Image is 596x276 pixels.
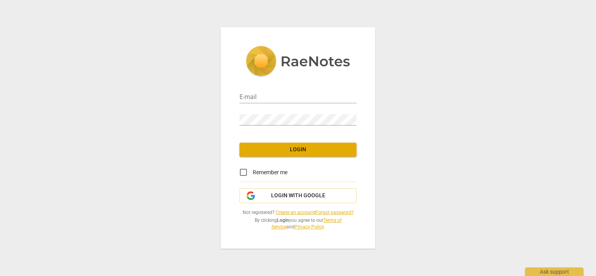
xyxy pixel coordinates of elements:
[525,267,584,276] div: Ask support
[246,146,350,154] span: Login
[277,218,289,223] b: Login
[294,224,324,230] a: Privacy Policy
[253,168,287,177] span: Remember me
[239,188,357,203] button: Login with Google
[271,218,342,230] a: Terms of Service
[271,192,325,200] span: Login with Google
[239,143,357,157] button: Login
[239,217,357,230] span: By clicking you agree to our and .
[246,46,350,78] img: 5ac2273c67554f335776073100b6d88f.svg
[316,210,354,215] a: Forgot password?
[239,209,357,216] span: Not registered? |
[276,210,314,215] a: Create an account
